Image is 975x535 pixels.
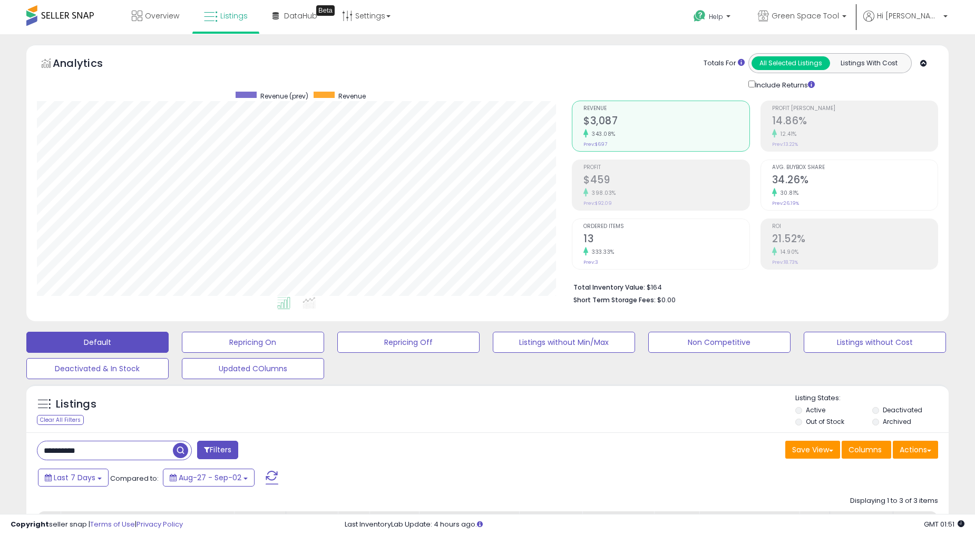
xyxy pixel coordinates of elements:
h5: Listings [56,397,96,412]
h5: Analytics [53,56,123,73]
span: Listings [220,11,248,21]
span: Revenue [338,92,366,101]
small: 343.08% [588,130,616,138]
span: Revenue [583,106,749,112]
button: Repricing Off [337,332,480,353]
div: Tooltip anchor [316,5,335,16]
p: Listing States: [795,393,949,403]
button: Aug-27 - Sep-02 [163,469,255,487]
span: Revenue (prev) [260,92,308,101]
h2: 14.86% [772,115,938,129]
small: 14.90% [777,248,799,256]
span: 2025-09-10 01:51 GMT [924,519,964,529]
a: Help [685,2,741,34]
small: Prev: $92.09 [583,200,612,206]
button: Last 7 Days [38,469,109,487]
small: 12.41% [777,130,797,138]
button: Repricing On [182,332,324,353]
h2: 13 [583,233,749,247]
b: Total Inventory Value: [573,283,645,292]
small: 398.03% [588,189,616,197]
small: 30.81% [777,189,799,197]
span: Profit [583,165,749,171]
span: $0.00 [657,295,676,305]
small: Prev: $697 [583,141,607,147]
span: Avg. Buybox Share [772,165,938,171]
label: Deactivated [883,405,922,414]
div: seller snap | | [11,520,183,530]
button: Non Competitive [648,332,791,353]
span: Help [709,12,723,21]
div: Clear All Filters [37,415,84,425]
button: Deactivated & In Stock [26,358,169,379]
label: Out of Stock [806,417,844,426]
h2: $459 [583,174,749,188]
h2: 34.26% [772,174,938,188]
label: Archived [883,417,911,426]
a: Terms of Use [90,519,135,529]
span: ROI [772,224,938,230]
span: Aug-27 - Sep-02 [179,472,241,483]
div: Last InventoryLab Update: 4 hours ago. [345,520,965,530]
span: Ordered Items [583,224,749,230]
a: Hi [PERSON_NAME] [863,11,948,34]
span: Compared to: [110,473,159,483]
small: 333.33% [588,248,615,256]
span: Green Space Tool [772,11,839,21]
strong: Copyright [11,519,49,529]
b: Short Term Storage Fees: [573,295,656,304]
li: $164 [573,280,930,293]
small: Prev: 3 [583,259,598,265]
small: Prev: 13.22% [772,141,798,147]
small: Prev: 18.73% [772,259,798,265]
div: Include Returns [740,78,827,90]
button: Actions [893,441,938,459]
span: Last 7 Days [54,472,95,483]
i: Get Help [693,9,706,23]
span: Columns [849,444,882,455]
span: Profit [PERSON_NAME] [772,106,938,112]
span: DataHub [284,11,317,21]
button: All Selected Listings [752,56,830,70]
div: Totals For [704,58,745,68]
button: Listings without Cost [804,332,946,353]
div: Displaying 1 to 3 of 3 items [850,496,938,506]
span: Overview [145,11,179,21]
span: Hi [PERSON_NAME] [877,11,940,21]
button: Save View [785,441,840,459]
label: Active [806,405,825,414]
h2: 21.52% [772,233,938,247]
a: Privacy Policy [136,519,183,529]
h2: $3,087 [583,115,749,129]
button: Default [26,332,169,353]
button: Listings without Min/Max [493,332,635,353]
button: Columns [842,441,891,459]
button: Listings With Cost [830,56,908,70]
small: Prev: 26.19% [772,200,799,206]
button: Updated COlumns [182,358,324,379]
button: Filters [197,441,238,459]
